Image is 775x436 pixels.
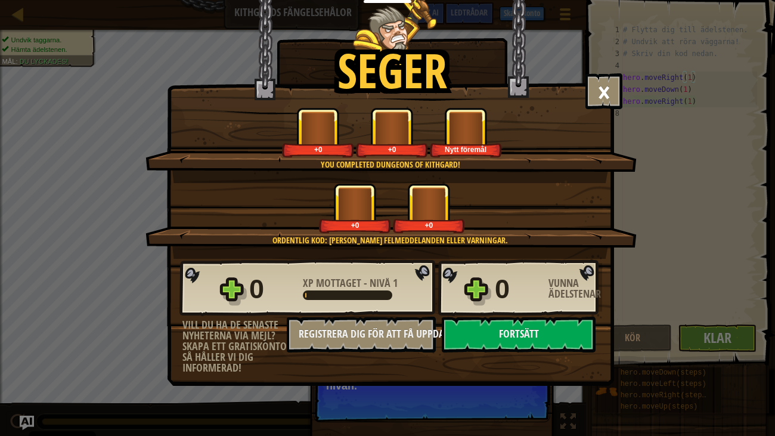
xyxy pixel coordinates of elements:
div: Vill du ha de senaste nyheterna via mejl? Skapa ett gratiskonto så håller vi dig informerad! [182,320,287,373]
div: +0 [284,145,352,154]
span: Nivå [367,276,393,290]
div: You completed Dungeons of Kithgard! [202,159,578,171]
button: Fortsätt [442,317,596,352]
div: Ordentlig kod: [PERSON_NAME] felmeddelanden eller varningar. [202,234,578,246]
div: +0 [321,221,389,230]
div: +0 [358,145,426,154]
div: +0 [395,221,463,230]
span: 1 [393,276,398,290]
div: - [303,278,398,289]
span: XP mottaget [303,276,364,290]
button: Registrera dig för att få uppdateringar [287,317,436,352]
div: 0 [249,270,296,308]
div: 0 [495,270,541,308]
h1: Seger [337,44,447,97]
div: Nytt föremål [432,145,500,154]
div: Vunna ädelstenar [548,278,602,299]
button: × [585,73,622,109]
